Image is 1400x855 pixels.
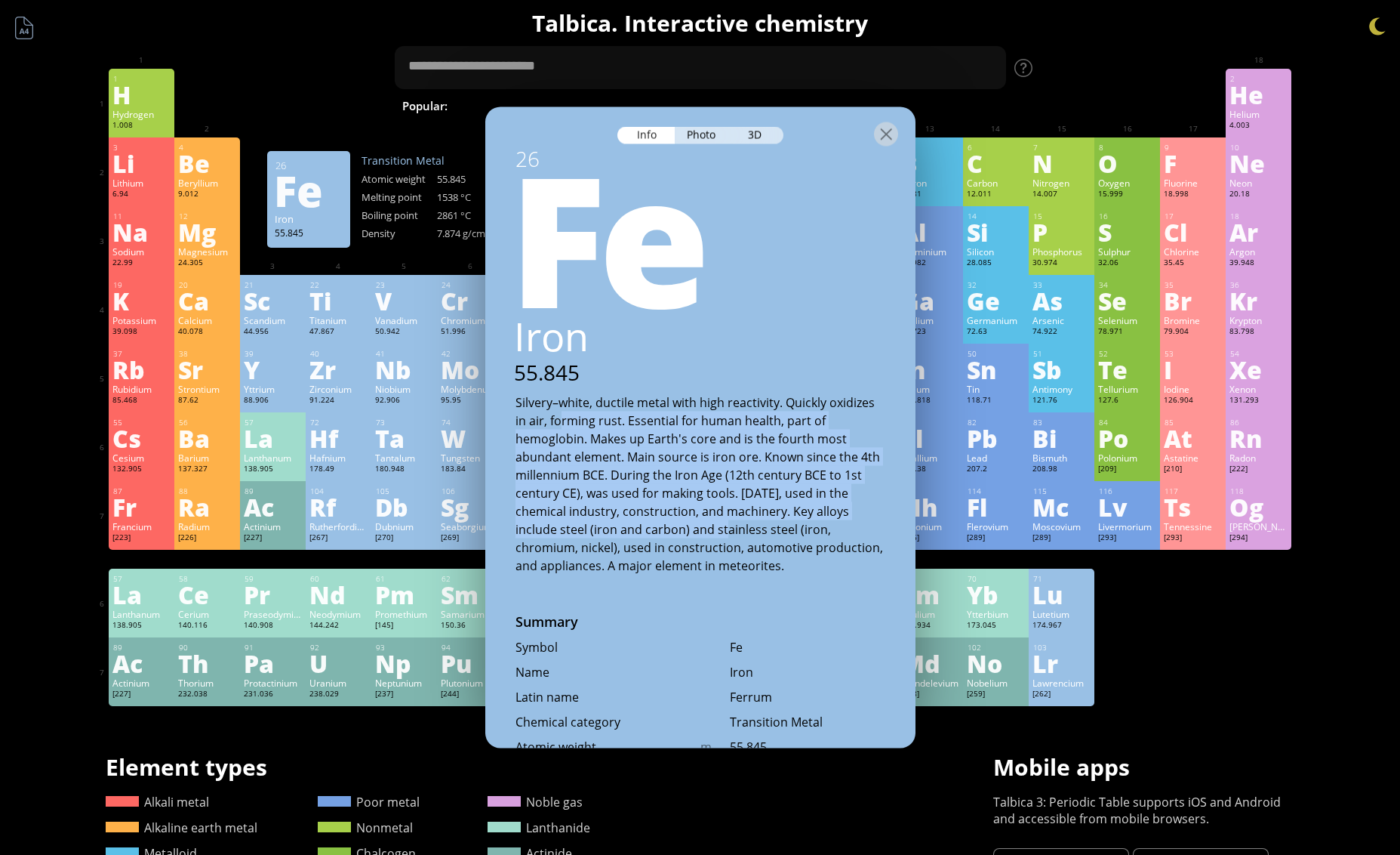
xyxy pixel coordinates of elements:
[1164,383,1222,395] div: Iodine
[178,464,236,476] div: 137.327
[968,280,1025,290] div: 32
[1164,189,1222,201] div: 18.998
[967,245,1025,258] div: Silicon
[1032,532,1091,545] div: [289]
[1229,108,1288,120] div: Helium
[179,574,236,584] div: 58
[1032,452,1091,464] div: Bismuth
[244,532,302,545] div: [227]
[310,349,368,359] div: 40
[1032,520,1091,532] div: Moscovium
[112,520,171,532] div: Francium
[244,464,302,476] div: 138.905
[178,383,236,395] div: Strontium
[1098,357,1156,381] div: Te
[244,426,302,450] div: La
[1033,280,1091,290] div: 33
[1098,220,1156,244] div: S
[375,326,433,338] div: 50.942
[1164,426,1222,450] div: At
[375,395,433,407] div: 92.906
[375,464,433,476] div: 180.948
[1032,395,1091,407] div: 121.76
[441,520,499,532] div: Seaborgium
[309,520,368,532] div: Rutherfordium
[402,97,459,117] div: Popular:
[178,245,236,258] div: Magnesium
[244,383,302,395] div: Yttrium
[97,8,1304,39] h1: Talbica. Interactive chemistry
[1229,426,1288,450] div: Rn
[1032,189,1091,201] div: 14.007
[967,395,1025,407] div: 118.71
[106,820,257,836] a: Alkaline earth metal
[362,227,437,240] div: Density
[1229,495,1288,519] div: Og
[1229,245,1288,258] div: Argon
[318,820,413,836] a: Nonmetal
[375,520,433,532] div: Dubnium
[968,211,1025,221] div: 14
[112,220,171,244] div: Na
[1229,82,1288,106] div: He
[310,418,368,427] div: 72
[1164,520,1222,532] div: Tennessine
[244,395,302,407] div: 88.906
[901,383,959,395] div: Indium
[675,127,729,144] div: Photo
[178,495,236,519] div: Ra
[901,177,959,189] div: Boron
[362,208,437,222] div: Boiling point
[244,357,302,381] div: Y
[967,383,1025,395] div: Tin
[244,520,302,532] div: Actinium
[1099,280,1156,290] div: 34
[967,151,1025,175] div: C
[442,418,499,427] div: 74
[375,495,433,519] div: Db
[1229,395,1288,407] div: 131.293
[112,120,171,132] div: 1.008
[178,357,236,381] div: Sr
[1099,143,1156,153] div: 8
[178,289,236,313] div: Ca
[375,289,433,313] div: V
[179,418,236,427] div: 56
[1033,486,1091,496] div: 115
[901,245,959,258] div: Aluminium
[112,395,171,407] div: 85.468
[1098,289,1156,313] div: Se
[1164,245,1222,258] div: Chlorine
[902,280,959,290] div: 31
[1032,464,1091,476] div: 208.98
[1098,495,1156,519] div: Lv
[310,486,368,496] div: 104
[1165,211,1222,221] div: 17
[376,574,433,584] div: 61
[902,418,959,427] div: 81
[967,520,1025,532] div: Flerovium
[309,357,368,381] div: Zr
[967,289,1025,313] div: Ge
[1098,532,1156,545] div: [293]
[1164,395,1222,407] div: 126.904
[362,190,437,204] div: Melting point
[112,189,171,201] div: 6.94
[310,574,368,584] div: 60
[1230,280,1288,290] div: 36
[901,426,959,450] div: Tl
[441,495,499,519] div: Sg
[1165,486,1222,496] div: 117
[967,426,1025,450] div: Pb
[179,486,236,496] div: 88
[901,357,959,381] div: In
[1229,258,1288,270] div: 39.948
[968,349,1025,359] div: 50
[244,326,302,338] div: 44.956
[376,280,433,290] div: 23
[967,326,1025,338] div: 72.63
[1098,151,1156,175] div: O
[1032,151,1091,175] div: N
[729,127,783,144] div: 3D
[112,452,171,464] div: Cesium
